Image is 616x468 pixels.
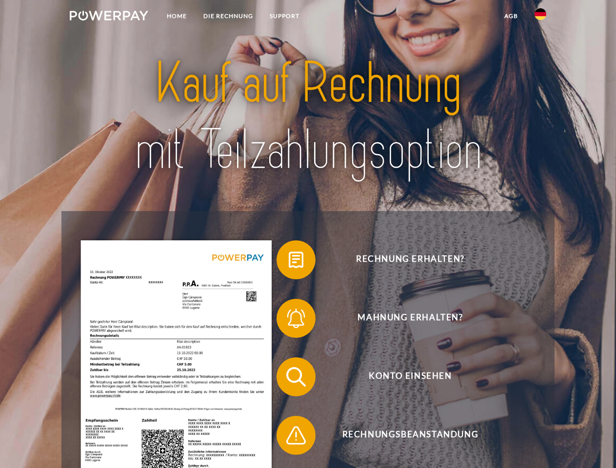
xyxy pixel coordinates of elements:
img: de [535,8,546,20]
span: Rechnungsbeanstandung [291,416,530,455]
img: qb_bill.svg [284,248,308,272]
button: Mahnung erhalten? [277,299,530,338]
a: SUPPORT [261,7,308,25]
img: title-powerpay_de.svg [93,47,523,187]
img: qb_bell.svg [284,306,308,331]
span: Rechnung erhalten? [291,240,530,279]
a: agb [496,7,526,25]
span: Konto einsehen [291,357,530,396]
button: Rechnung erhalten? [277,240,530,279]
button: Konto einsehen [277,357,530,396]
span: Mahnung erhalten? [291,299,530,338]
a: DIE RECHNUNG [195,7,261,25]
img: qb_search.svg [284,365,308,389]
button: Rechnungsbeanstandung [277,416,530,455]
img: qb_warning.svg [284,423,308,448]
img: logo-powerpay-white.svg [70,11,148,20]
a: Home [159,7,195,25]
